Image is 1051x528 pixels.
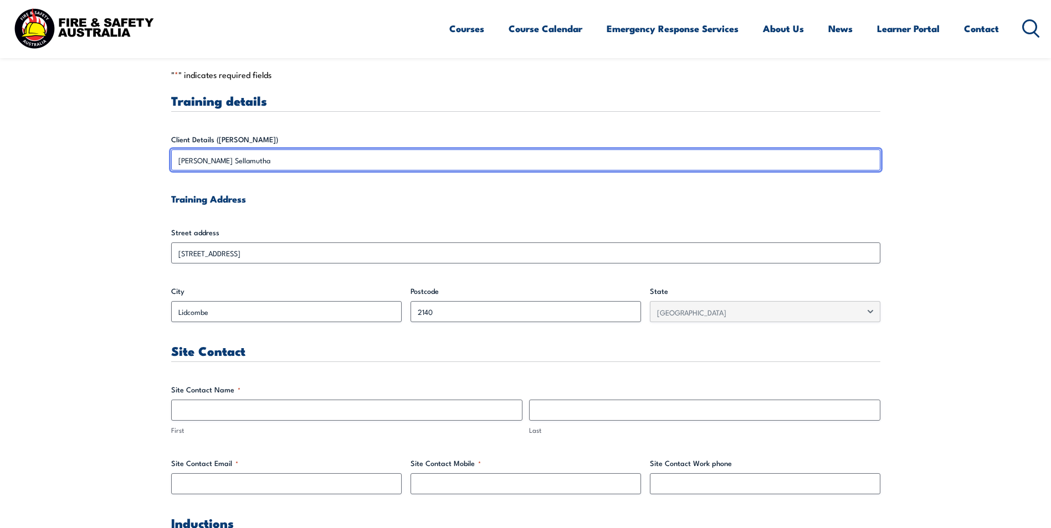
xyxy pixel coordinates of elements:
[763,14,804,43] a: About Us
[171,94,880,107] h3: Training details
[607,14,739,43] a: Emergency Response Services
[449,14,484,43] a: Courses
[171,193,880,205] h4: Training Address
[650,286,880,297] label: State
[171,344,880,357] h3: Site Contact
[411,458,641,469] label: Site Contact Mobile
[411,286,641,297] label: Postcode
[171,134,880,145] label: Client Details ([PERSON_NAME])
[171,458,402,469] label: Site Contact Email
[964,14,999,43] a: Contact
[171,425,522,436] label: First
[171,384,240,395] legend: Site Contact Name
[529,425,880,436] label: Last
[171,286,402,297] label: City
[509,14,582,43] a: Course Calendar
[171,227,880,238] label: Street address
[650,458,880,469] label: Site Contact Work phone
[171,69,880,80] p: " " indicates required fields
[828,14,853,43] a: News
[877,14,940,43] a: Learner Portal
